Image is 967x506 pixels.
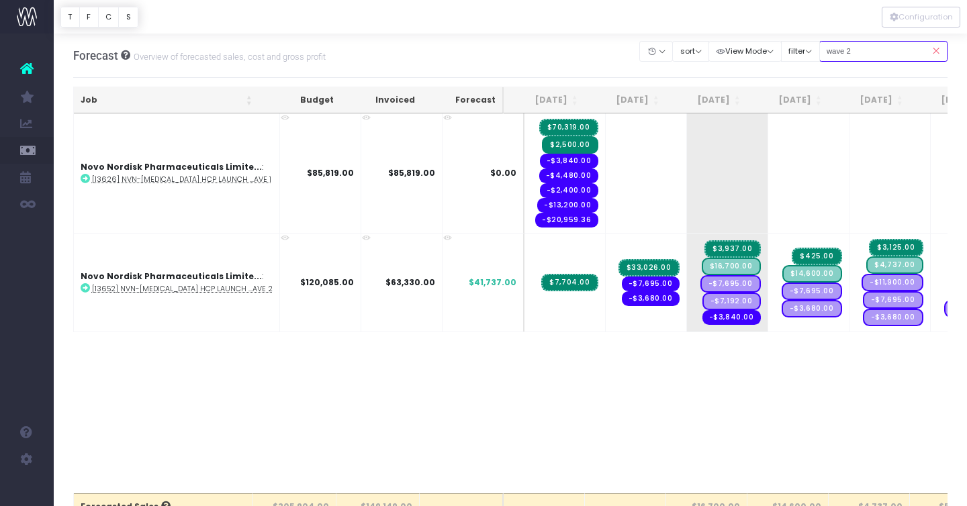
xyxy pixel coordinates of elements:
span: Streamtime order: 11684 – New Zealand Doctor [540,183,598,198]
span: Forecast [73,49,118,62]
span: Streamtime order: 11685 – Research Review [537,198,598,213]
span: Streamtime Invoice: INV-4906 – [13626] NVN-Wegovy HCP Launch Campaign - WAVE 1 [542,136,598,154]
abbr: [13652] NVN-Wegovy HCP Launch Campaign - WAVE 2 [92,284,273,294]
span: Streamtime Invoice: INV-4929 – [13652] NVN-Wegovy HCP Launch Campaign - WAVE 2 - AUG / Part Invoi... [618,259,680,276]
strong: Novo Nordisk Pharmaceuticals Limite... [81,270,262,282]
input: Search... [819,41,948,62]
span: Streamtime Invoice: INV-4928 – [13652] NVN-Wegovy HCP Launch Campaign - WAVE 2 - JULY / Part Invo... [704,240,760,258]
span: Streamtime Draft Expense: Media – Research Review [700,275,761,293]
span: Streamtime Invoice: INV-4875 – [13626] NVN-Wegovy HCP Launch Campaign - WAVE 1<br />Deferred inco... [539,119,598,136]
span: Streamtime order: 11682 – New Zealand Doctor [540,154,598,168]
span: Streamtime order: 11683 – New Zealand Doctor [539,168,598,183]
td: : [74,233,280,332]
th: Forecast [422,87,504,113]
span: Streamtime expense: Media – New Zealand Doctor [622,291,680,306]
th: Oct 25: activate to sort column ascending [829,87,910,113]
span: Streamtime Invoice: INV-4928 – [13652] NVN-Wegovy HCP Launch Campaign - WAVE 2 - JULY / Part Invo... [541,274,598,291]
th: Jul 25: activate to sort column ascending [585,87,666,113]
div: Vertical button group [60,7,138,28]
strong: $85,819.00 [388,167,435,179]
span: Streamtime Draft Expense: Media – No supplier [862,274,923,291]
span: Streamtime Draft Invoice: INV-4930 – [13652] NVN-Wegovy HCP Launch Campaign - WAVE 2 - SEPT / Par... [702,258,761,275]
span: Streamtime Draft Expense: Media – Research Review [863,291,923,309]
button: S [118,7,138,28]
div: Vertical button group [882,7,960,28]
span: Streamtime Invoice: INV-4928 – [13652] NVN-Wegovy HCP Launch Campaign - WAVE 2 - JULY / Part Invo... [869,239,923,256]
span: Streamtime Draft Expense: Media – New Zealand Doctor [782,300,842,317]
abbr: [13626] NVN-Wegovy HCP Launch Campaign - WAVE 1 [92,174,271,185]
th: Budget [259,87,340,113]
span: Streamtime Invoice: INV-4928 – [13652] NVN-Wegovy HCP Launch Campaign - WAVE 2 - JULY / Part Invo... [792,248,841,265]
span: Streamtime Draft Expense: Media – Research Review [782,283,842,300]
button: F [79,7,99,28]
span: Streamtime order: PO11785 – The Health Media [702,310,761,325]
small: Overview of forecasted sales, cost and gross profit [130,49,326,62]
button: C [98,7,120,28]
button: View Mode [708,41,782,62]
th: Aug 25: activate to sort column ascending [666,87,747,113]
button: T [60,7,80,28]
th: Job: activate to sort column ascending [74,87,259,113]
button: Configuration [882,7,960,28]
strong: $120,085.00 [300,276,354,288]
span: $41,737.00 [469,276,516,289]
span: Streamtime Draft Expense: Media – New Zealand Doctor [863,309,923,326]
strong: Novo Nordisk Pharmaceuticals Limite... [81,161,262,172]
span: Streamtime expense: Media – Research Review [622,276,680,291]
th: Sep 25: activate to sort column ascending [747,87,829,113]
span: $0.00 [490,167,516,179]
th: Jun 25: activate to sort column ascending [504,87,585,113]
button: sort [672,41,709,62]
span: Streamtime Draft Expense: Media – New Zealand Doctor [702,293,761,310]
span: Streamtime Draft Invoice: [13652] NVN-Wegovy HCP Launch Campaign - WAVE 2 - NOV / Part Invoice [866,256,923,274]
strong: $85,819.00 [307,167,354,179]
img: images/default_profile_image.png [17,479,37,499]
th: Invoiced [340,87,422,113]
td: : [74,113,280,233]
span: Streamtime Draft Invoice: INV-4931 – [13652] NVN-Wegovy HCP Launch Campaign - WAVE 2 - OCT / Part... [782,265,842,283]
span: Streamtime order: 11686 – Medidata Services Ltd [535,213,598,227]
strong: $63,330.00 [385,276,435,288]
button: filter [781,41,820,62]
